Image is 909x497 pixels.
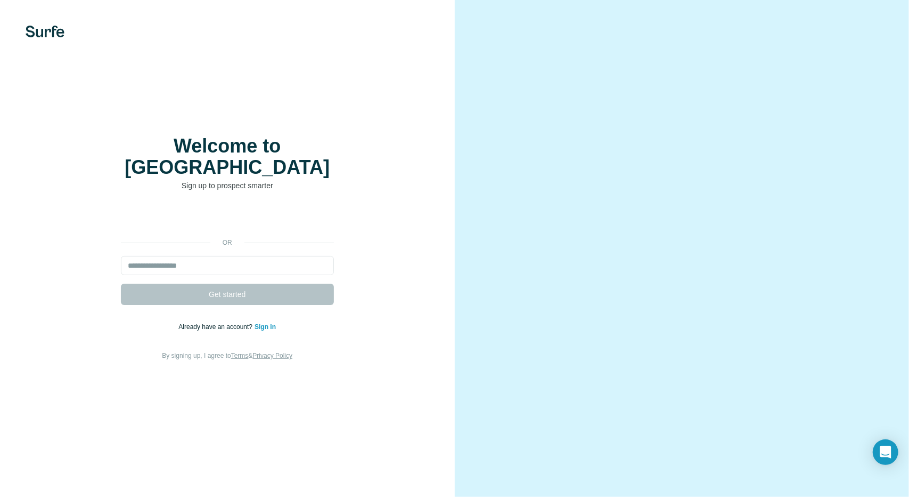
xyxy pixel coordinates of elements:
[178,323,255,331] span: Already have an account?
[162,352,292,359] span: By signing up, I agree to &
[121,180,334,191] p: Sign up to prospect smarter
[231,352,249,359] a: Terms
[210,238,244,247] p: or
[121,135,334,178] h1: Welcome to [GEOGRAPHIC_DATA]
[255,323,276,331] a: Sign in
[116,207,339,230] iframe: Schaltfläche „Über Google anmelden“
[252,352,292,359] a: Privacy Policy
[26,26,64,37] img: Surfe's logo
[873,439,898,465] div: Open Intercom Messenger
